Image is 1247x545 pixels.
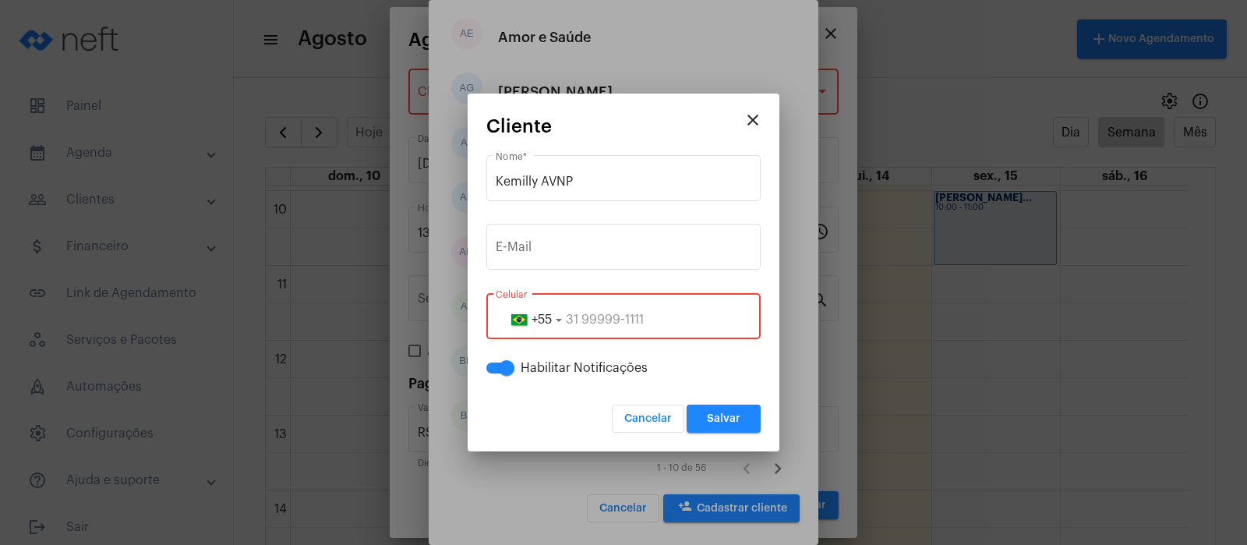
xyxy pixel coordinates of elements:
input: 31 99999-1111 [496,313,751,327]
span: Cliente [486,116,552,136]
button: Salvar [687,405,761,433]
span: Cancelar [624,413,672,424]
input: E-Mail [496,243,751,257]
button: +55 [496,300,566,339]
button: Cancelar [612,405,684,433]
input: Digite o nome [496,175,751,189]
span: Salvar [707,413,740,424]
mat-icon: close [744,111,762,129]
span: +55 [532,313,552,326]
span: Habilitar Notificações [521,359,648,377]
